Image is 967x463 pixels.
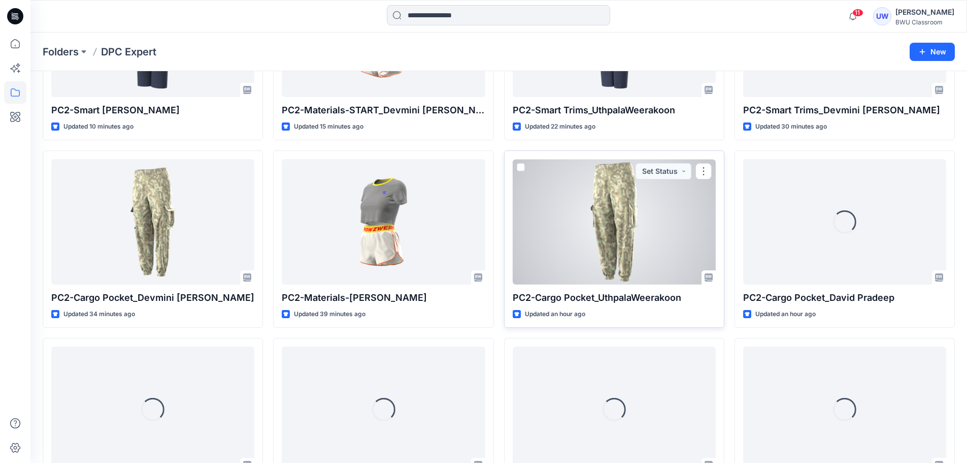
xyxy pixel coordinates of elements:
div: BWU Classroom [895,18,954,26]
p: Updated an hour ago [755,309,816,320]
p: DPC Expert [101,45,156,59]
p: Updated 34 minutes ago [63,309,135,320]
p: Updated 15 minutes ago [294,121,363,132]
p: Updated 30 minutes ago [755,121,827,132]
a: Folders [43,45,79,59]
p: PC2-Cargo Pocket_UthpalaWeerakoon [513,291,716,305]
p: Updated 39 minutes ago [294,309,365,320]
span: 11 [852,9,863,17]
p: PC2-Cargo Pocket_David Pradeep [743,291,946,305]
p: Updated an hour ago [525,309,585,320]
p: PC2-Materials-[PERSON_NAME] [282,291,485,305]
p: PC2-Materials-START_Devmini [PERSON_NAME] [282,103,485,117]
button: New [910,43,955,61]
p: PC2-Smart Trims_Devmini [PERSON_NAME] [743,103,946,117]
p: Updated 22 minutes ago [525,121,595,132]
p: PC2-Smart [PERSON_NAME] [51,103,254,117]
div: [PERSON_NAME] [895,6,954,18]
a: PC2-Materials-START_David Pradeep [282,159,485,285]
a: PC2-Cargo Pocket_Devmini De Silva [51,159,254,285]
p: PC2-Smart Trims_UthpalaWeerakoon [513,103,716,117]
p: PC2-Cargo Pocket_Devmini [PERSON_NAME] [51,291,254,305]
p: Updated 10 minutes ago [63,121,134,132]
a: PC2-Cargo Pocket_UthpalaWeerakoon [513,159,716,285]
div: UW [873,7,891,25]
